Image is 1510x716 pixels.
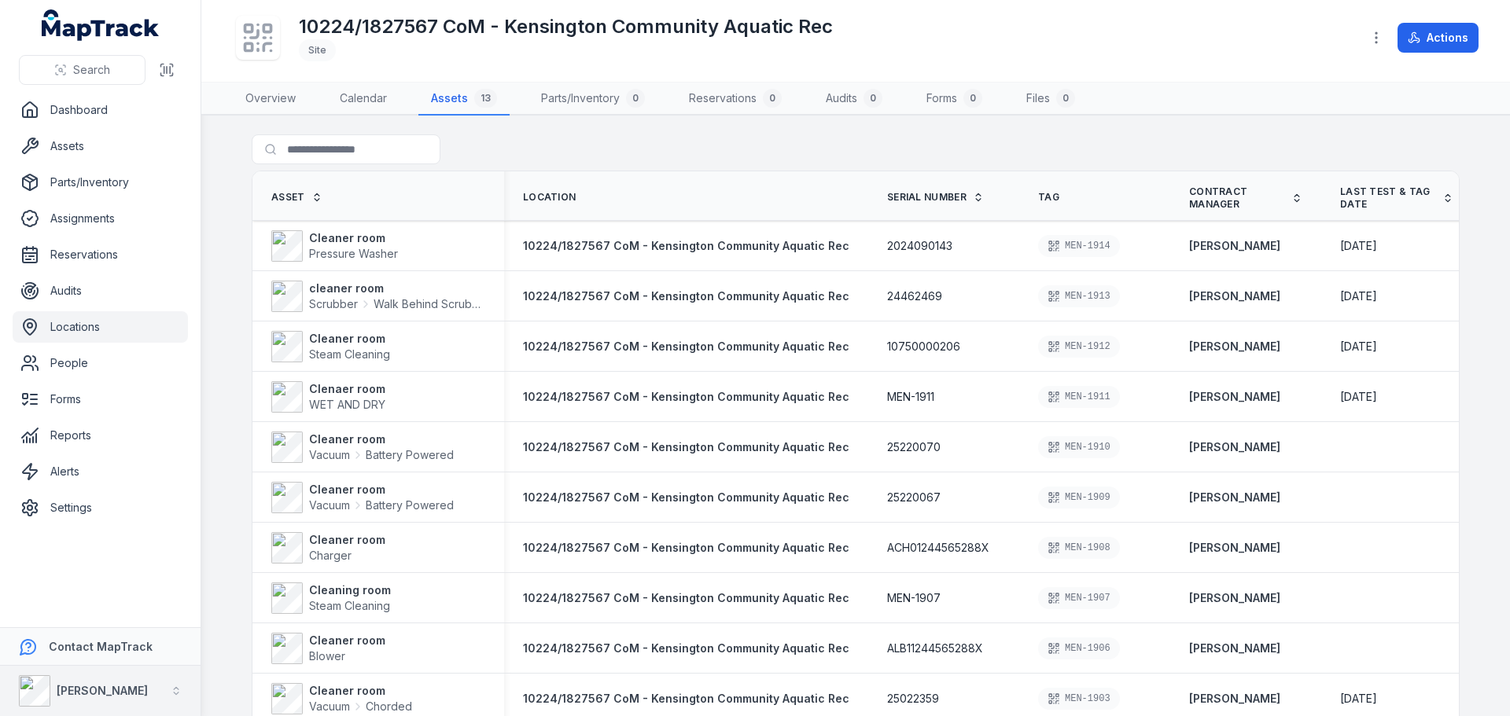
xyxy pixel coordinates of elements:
[813,83,895,116] a: Audits0
[1340,289,1377,303] span: [DATE]
[309,482,454,498] strong: Cleaner room
[523,591,849,604] span: 10224/1827567 CoM - Kensington Community Aquatic Rec
[366,447,454,463] span: Battery Powered
[1189,185,1302,211] a: Contract Manager
[1189,490,1280,505] a: [PERSON_NAME]
[887,590,941,606] span: MEN-1907
[13,492,188,523] a: Settings
[73,62,110,78] span: Search
[1340,691,1377,707] time: 9/1/25, 12:25:00 AM
[271,191,322,204] a: Asset
[271,532,385,564] a: Cleaner roomCharger
[271,381,385,413] a: Clenaer roomWET AND DRY
[864,89,882,108] div: 0
[309,230,398,246] strong: Cleaner room
[13,203,188,234] a: Assignments
[523,238,849,254] a: 10224/1827567 CoM - Kensington Community Aquatic Rec
[523,439,849,455] a: 10224/1827567 CoM - Kensington Community Aquatic Rec
[1056,89,1075,108] div: 0
[887,339,960,354] span: 10750000206
[1038,285,1120,307] div: MEN-1913
[523,490,849,504] span: 10224/1827567 CoM - Kensington Community Aquatic Rec
[1189,288,1280,304] a: [PERSON_NAME]
[887,691,939,707] span: 25022359
[13,456,188,487] a: Alerts
[523,541,849,554] span: 10224/1827567 CoM - Kensington Community Aquatic Rec
[309,599,390,612] span: Steam Cleaning
[523,540,849,556] a: 10224/1827567 CoM - Kensington Community Aquatic Rec
[1340,340,1377,353] span: [DATE]
[299,14,833,39] h1: 10224/1827567 CoM - Kensington Community Aquatic Rec
[366,699,412,714] span: Chorded
[1189,540,1280,556] strong: [PERSON_NAME]
[1340,389,1377,405] time: 8/29/25, 12:25:00 AM
[1340,339,1377,354] time: 8/29/2025, 12:00:00 AM
[13,167,188,198] a: Parts/Inventory
[887,191,967,204] span: Serial Number
[13,239,188,270] a: Reservations
[13,384,188,415] a: Forms
[309,633,385,648] strong: Cleaner room
[271,281,485,312] a: cleaner roomScrubberWalk Behind Scrubber
[271,582,391,614] a: Cleaning roomSteam Cleaning
[523,389,849,405] a: 10224/1827567 CoM - Kensington Community Aquatic Rec
[887,389,934,405] span: MEN-1911
[309,331,390,347] strong: Cleaner room
[309,447,350,463] span: Vacuum
[1398,23,1479,53] button: Actions
[1340,238,1377,254] time: 8/29/2025, 12:00:00 AM
[309,381,385,397] strong: Clenaer room
[309,431,454,447] strong: Cleaner room
[366,498,454,513] span: Battery Powered
[1014,83,1088,116] a: Files0
[1038,436,1120,458] div: MEN-1910
[523,340,849,353] span: 10224/1827567 CoM - Kensington Community Aquatic Rec
[309,296,358,312] span: Scrubber
[271,431,454,463] a: Cleaner roomVacuumBattery Powered
[887,540,989,556] span: ACH01244565288X
[474,89,497,108] div: 13
[57,684,148,697] strong: [PERSON_NAME]
[271,633,385,664] a: Cleaner roomBlower
[309,347,390,361] span: Steam Cleaning
[1189,238,1280,254] a: [PERSON_NAME]
[676,83,794,116] a: Reservations0
[1038,537,1120,559] div: MEN-1908
[13,275,188,307] a: Audits
[1340,692,1377,705] span: [DATE]
[271,191,305,204] span: Asset
[887,288,942,304] span: 24462469
[271,331,390,362] a: Cleaner roomSteam Cleaning
[309,683,412,699] strong: Cleaner room
[299,39,336,61] div: Site
[327,83,400,116] a: Calendar
[1340,288,1377,304] time: 8/29/2025, 12:00:00 AM
[523,440,849,453] span: 10224/1827567 CoM - Kensington Community Aquatic Rec
[626,89,645,108] div: 0
[13,94,188,126] a: Dashboard
[1189,641,1280,656] a: [PERSON_NAME]
[1340,185,1453,211] a: Last Test & Tag Date
[523,641,849,655] span: 10224/1827567 CoM - Kensington Community Aquatic Rec
[309,649,345,663] span: Blower
[309,532,385,548] strong: Cleaner room
[523,239,849,252] span: 10224/1827567 CoM - Kensington Community Aquatic Rec
[523,692,849,705] span: 10224/1827567 CoM - Kensington Community Aquatic Rec
[523,691,849,707] a: 10224/1827567 CoM - Kensington Community Aquatic Rec
[13,347,188,379] a: People
[1189,185,1285,211] span: Contract Manager
[1038,487,1120,509] div: MEN-1909
[42,9,160,41] a: MapTrack
[1038,336,1120,358] div: MEN-1912
[271,482,454,513] a: Cleaner roomVacuumBattery Powered
[1189,389,1280,405] a: [PERSON_NAME]
[418,83,510,116] a: Assets13
[13,130,188,162] a: Assets
[1189,339,1280,354] strong: [PERSON_NAME]
[309,549,352,562] span: Charger
[19,55,145,85] button: Search
[1038,637,1120,659] div: MEN-1906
